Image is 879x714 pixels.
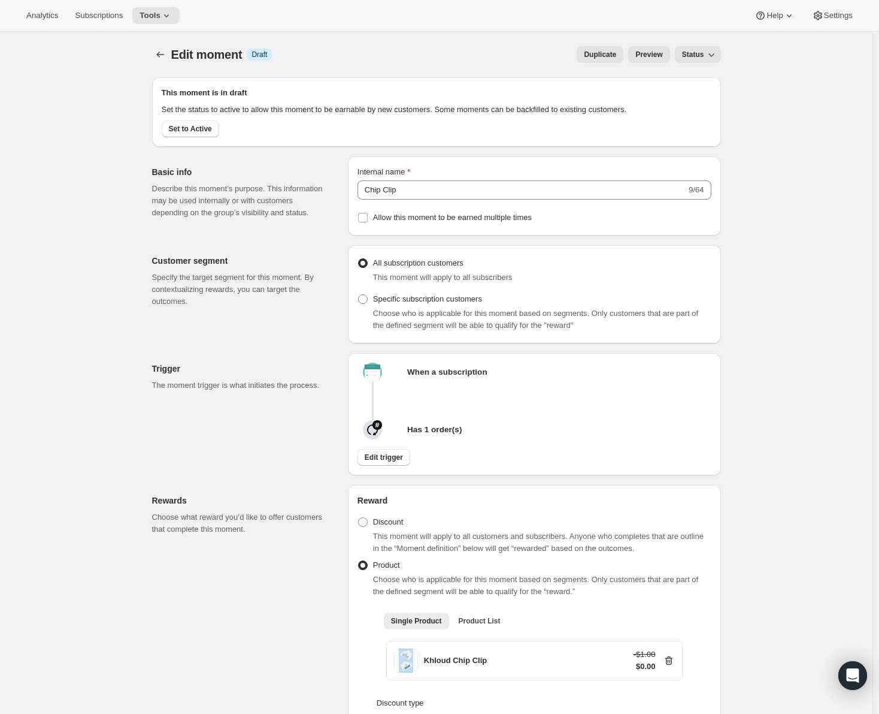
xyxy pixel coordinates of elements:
[373,561,400,570] span: Product
[152,272,329,308] p: Specify the target segment for this moment. By contextualizing rewards, you can target the outcomes.
[373,294,482,303] span: Specific subscription customers
[373,309,698,330] span: Choose who is applicable for this moment based on segments. Only customers that are part of the d...
[675,46,721,63] button: Status
[577,46,623,63] button: Duplicate
[162,104,639,116] p: Set the status to active to allow this moment to be earnable by new customers. Some moments can b...
[634,661,656,673] div: $0.00
[26,11,58,20] span: Analytics
[357,449,410,466] button: Edit trigger
[377,697,692,709] p: Discount type
[68,7,130,24] button: Subscriptions
[373,273,513,282] span: This moment will apply to all subscribers
[152,46,169,63] button: Create moment
[171,48,243,61] span: Edit moment
[824,11,853,20] span: Settings
[391,616,442,626] span: Single Product
[407,366,487,378] p: When a subscription
[357,495,711,507] h2: Reward
[162,87,639,99] h2: This moment is in draft
[384,613,449,629] button: Single Product
[747,7,802,24] button: Help
[377,634,692,688] div: Single Product
[805,7,860,24] button: Settings
[634,649,656,661] div: -$1.00
[373,532,704,553] span: This moment will apply to all customers and subscribers. Anyone who completes that are outline in...
[152,379,329,391] p: The moment trigger is what initiates the process.
[132,7,180,24] button: Tools
[635,50,662,59] span: Preview
[373,258,463,267] span: All subscription customers
[584,50,616,59] span: Duplicate
[19,7,65,24] button: Analytics
[162,120,219,137] button: Set to Active
[140,11,160,20] span: Tools
[766,11,783,20] span: Help
[424,655,487,667] div: Khloud Chip Clip
[75,11,123,20] span: Subscriptions
[357,180,686,200] input: Example: Loyal member
[152,183,329,219] p: Describe this moment’s purpose. This information may be used internally or with customers dependi...
[451,613,508,629] button: Product List
[373,575,698,596] span: Choose who is applicable for this moment based on segments. Only customers that are part of the d...
[373,213,532,222] span: Allow this moment to be earned multiple times
[152,255,329,267] h2: Customer segment
[459,616,501,626] span: Product List
[169,124,212,134] span: Set to Active
[373,517,404,526] span: Discount
[357,167,405,176] span: Internal name
[365,453,403,462] span: Edit trigger
[152,166,329,178] h2: Basic info
[152,363,329,375] h2: Trigger
[682,50,704,59] span: Status
[152,495,329,507] h2: Rewards
[251,50,267,59] span: Draft
[628,46,669,63] button: Preview
[838,661,867,690] div: Open Intercom Messenger
[152,511,329,535] p: Choose what reward you’d like to offer customers that complete this moment.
